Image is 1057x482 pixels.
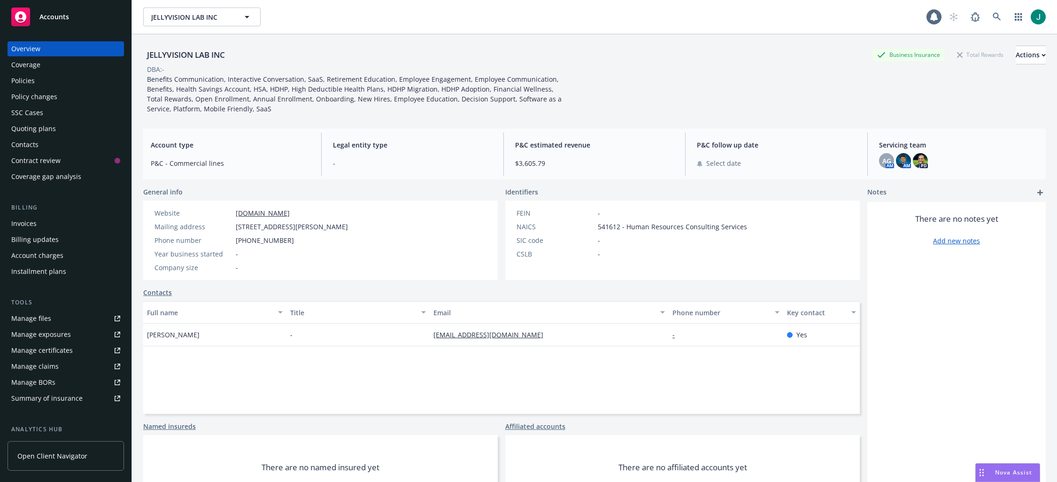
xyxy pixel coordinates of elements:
a: Manage claims [8,359,124,374]
div: Business Insurance [872,49,945,61]
span: Servicing team [879,140,1038,150]
a: Manage certificates [8,343,124,358]
div: Contacts [11,137,39,152]
div: Account charges [11,248,63,263]
div: Key contact [787,308,846,318]
div: Website [154,208,232,218]
span: [STREET_ADDRESS][PERSON_NAME] [236,222,348,232]
div: Drag to move [976,464,988,482]
div: Billing updates [11,232,59,247]
button: JELLYVISION LAB INC [143,8,261,26]
a: SSC Cases [8,105,124,120]
div: Title [290,308,416,318]
div: Phone number [154,235,232,245]
span: Notes [867,187,887,198]
div: Contract review [11,153,61,168]
div: Full name [147,308,272,318]
div: Installment plans [11,264,66,279]
div: Manage certificates [11,343,73,358]
a: Policies [8,73,124,88]
div: FEIN [517,208,594,218]
div: Tools [8,298,124,307]
span: [PHONE_NUMBER] [236,235,294,245]
a: Report a Bug [966,8,985,26]
div: Coverage [11,57,40,72]
a: Switch app [1009,8,1028,26]
a: Installment plans [8,264,124,279]
span: There are no notes yet [915,213,998,225]
a: Invoices [8,216,124,231]
span: 541612 - Human Resources Consulting Services [598,222,747,232]
div: Mailing address [154,222,232,232]
a: Contacts [8,137,124,152]
a: Search [988,8,1006,26]
span: P&C - Commercial lines [151,158,310,168]
button: Title [286,301,430,324]
span: - [598,208,600,218]
a: Manage exposures [8,327,124,342]
div: Manage exposures [11,327,71,342]
span: Nova Assist [995,468,1032,476]
span: $3,605.79 [515,158,674,168]
div: CSLB [517,249,594,259]
div: Manage claims [11,359,59,374]
img: photo [896,153,911,168]
span: - [236,263,238,272]
a: Coverage [8,57,124,72]
div: Manage files [11,311,51,326]
div: JELLYVISION LAB INC [143,49,229,61]
span: There are no affiliated accounts yet [618,462,747,473]
a: Named insureds [143,421,196,431]
span: Account type [151,140,310,150]
div: Invoices [11,216,37,231]
a: Manage BORs [8,375,124,390]
img: photo [1031,9,1046,24]
div: DBA: - [147,64,164,74]
span: AG [882,156,891,166]
span: Legal entity type [333,140,492,150]
span: Open Client Navigator [17,451,87,461]
div: Overview [11,41,40,56]
a: - [672,330,682,339]
span: - [598,235,600,245]
a: Billing updates [8,232,124,247]
div: Coverage gap analysis [11,169,81,184]
div: Analytics hub [8,425,124,434]
div: Policy changes [11,89,57,104]
div: Email [433,308,655,318]
a: add [1034,187,1046,198]
img: photo [913,153,928,168]
a: Contacts [143,288,172,297]
div: Phone number [672,308,769,318]
a: Policy changes [8,89,124,104]
a: Coverage gap analysis [8,169,124,184]
div: Policies [11,73,35,88]
a: Manage files [8,311,124,326]
div: NAICS [517,222,594,232]
a: Add new notes [933,236,980,246]
span: [PERSON_NAME] [147,330,200,340]
span: Yes [796,330,807,340]
span: P&C follow up date [697,140,856,150]
button: Actions [1016,46,1046,64]
span: Identifiers [505,187,538,197]
button: Full name [143,301,286,324]
div: Quoting plans [11,121,56,136]
a: Summary of insurance [8,391,124,406]
div: Total Rewards [952,49,1008,61]
span: - [333,158,492,168]
div: Manage BORs [11,375,55,390]
a: Start snowing [944,8,963,26]
span: There are no named insured yet [262,462,379,473]
span: JELLYVISION LAB INC [151,12,232,22]
button: Nova Assist [975,463,1040,482]
div: Summary of insurance [11,391,83,406]
span: General info [143,187,183,197]
a: Accounts [8,4,124,30]
a: [DOMAIN_NAME] [236,209,290,218]
a: Contract review [8,153,124,168]
div: Year business started [154,249,232,259]
a: Affiliated accounts [505,421,565,431]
